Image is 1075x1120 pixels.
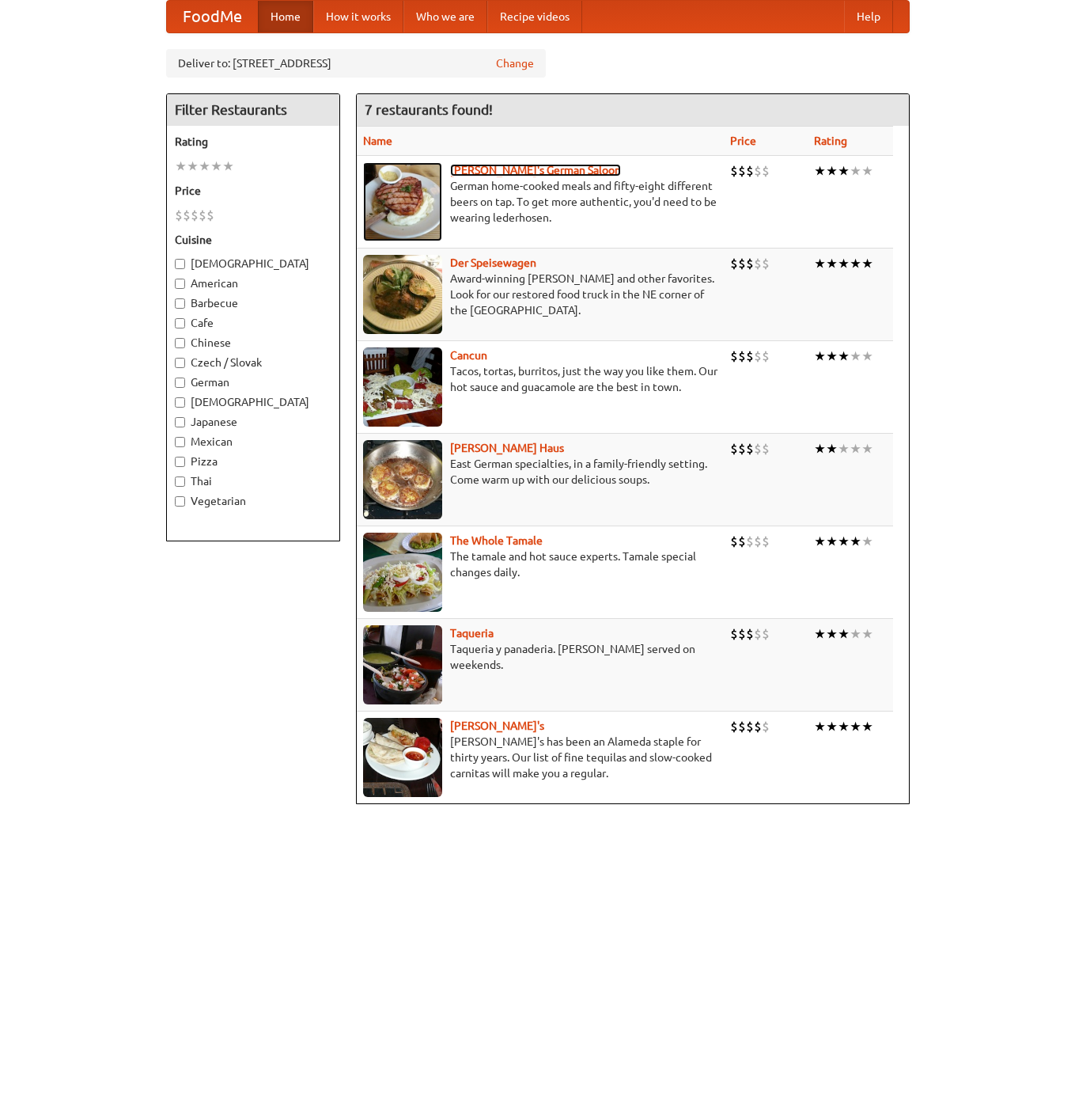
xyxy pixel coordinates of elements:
[450,164,621,177] a: [PERSON_NAME]'s German Saloon
[450,442,564,454] b: [PERSON_NAME] Haus
[814,625,826,643] li: ★
[861,162,873,180] li: ★
[313,1,403,32] a: How it works
[210,158,222,175] li: ★
[258,1,313,32] a: Home
[487,1,582,32] a: Recipe videos
[496,55,534,71] a: Change
[826,255,838,272] li: ★
[814,135,847,147] a: Rating
[838,255,850,272] li: ★
[762,718,770,735] li: $
[850,255,861,272] li: ★
[762,347,770,365] li: $
[730,533,738,550] li: $
[838,718,850,735] li: ★
[175,298,185,309] input: Barbecue
[222,158,234,175] li: ★
[363,162,442,241] img: esthers.jpg
[450,349,487,362] a: Cancun
[166,49,546,78] div: Deliver to: [STREET_ADDRESS]
[175,158,187,175] li: ★
[363,135,392,147] a: Name
[746,625,754,643] li: $
[175,493,331,509] label: Vegetarian
[814,255,826,272] li: ★
[175,397,185,408] input: [DEMOGRAPHIC_DATA]
[850,162,861,180] li: ★
[738,440,746,457] li: $
[850,625,861,643] li: ★
[814,440,826,457] li: ★
[363,440,442,519] img: kohlhaus.jpg
[738,625,746,643] li: $
[838,162,850,180] li: ★
[826,347,838,365] li: ★
[175,414,331,430] label: Japanese
[861,440,873,457] li: ★
[175,338,185,348] input: Chinese
[450,627,494,640] a: Taqueria
[450,256,536,269] a: Der Speisewagen
[175,318,185,328] input: Cafe
[730,718,738,735] li: $
[363,271,717,318] p: Award-winning [PERSON_NAME] and other favorites. Look for our restored food truck in the NE corne...
[187,158,199,175] li: ★
[754,718,762,735] li: $
[826,162,838,180] li: ★
[175,279,185,289] input: American
[730,625,738,643] li: $
[861,625,873,643] li: ★
[850,718,861,735] li: ★
[450,719,544,732] a: [PERSON_NAME]'s
[363,641,717,673] p: Taqueria y panaderia. [PERSON_NAME] served on weekends.
[754,533,762,550] li: $
[730,135,756,147] a: Price
[175,295,331,311] label: Barbecue
[363,718,442,797] img: pedros.jpg
[199,158,210,175] li: ★
[363,255,442,334] img: speisewagen.jpg
[363,178,717,226] p: German home-cooked meals and fifty-eight different beers on tap. To get more authentic, you'd nee...
[175,437,185,447] input: Mexican
[738,347,746,365] li: $
[363,625,442,704] img: taqueria.jpg
[363,363,717,395] p: Tacos, tortas, burritos, just the way you like them. Our hot sauce and guacamole are the best in ...
[762,162,770,180] li: $
[175,256,331,271] label: [DEMOGRAPHIC_DATA]
[175,315,331,331] label: Cafe
[861,533,873,550] li: ★
[730,440,738,457] li: $
[850,440,861,457] li: ★
[730,255,738,272] li: $
[403,1,487,32] a: Who we are
[175,417,185,427] input: Japanese
[814,718,826,735] li: ★
[175,232,331,248] h5: Cuisine
[754,347,762,365] li: $
[814,347,826,365] li: ★
[175,496,185,507] input: Vegetarian
[738,533,746,550] li: $
[814,533,826,550] li: ★
[746,162,754,180] li: $
[838,347,850,365] li: ★
[175,394,331,410] label: [DEMOGRAPHIC_DATA]
[450,534,543,547] a: The Whole Tamale
[206,207,214,224] li: $
[175,434,331,450] label: Mexican
[175,134,331,150] h5: Rating
[762,440,770,457] li: $
[363,734,717,781] p: [PERSON_NAME]'s has been an Alameda staple for thirty years. Our list of fine tequilas and slow-c...
[175,207,183,224] li: $
[738,162,746,180] li: $
[754,162,762,180] li: $
[762,533,770,550] li: $
[746,533,754,550] li: $
[175,378,185,388] input: German
[754,255,762,272] li: $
